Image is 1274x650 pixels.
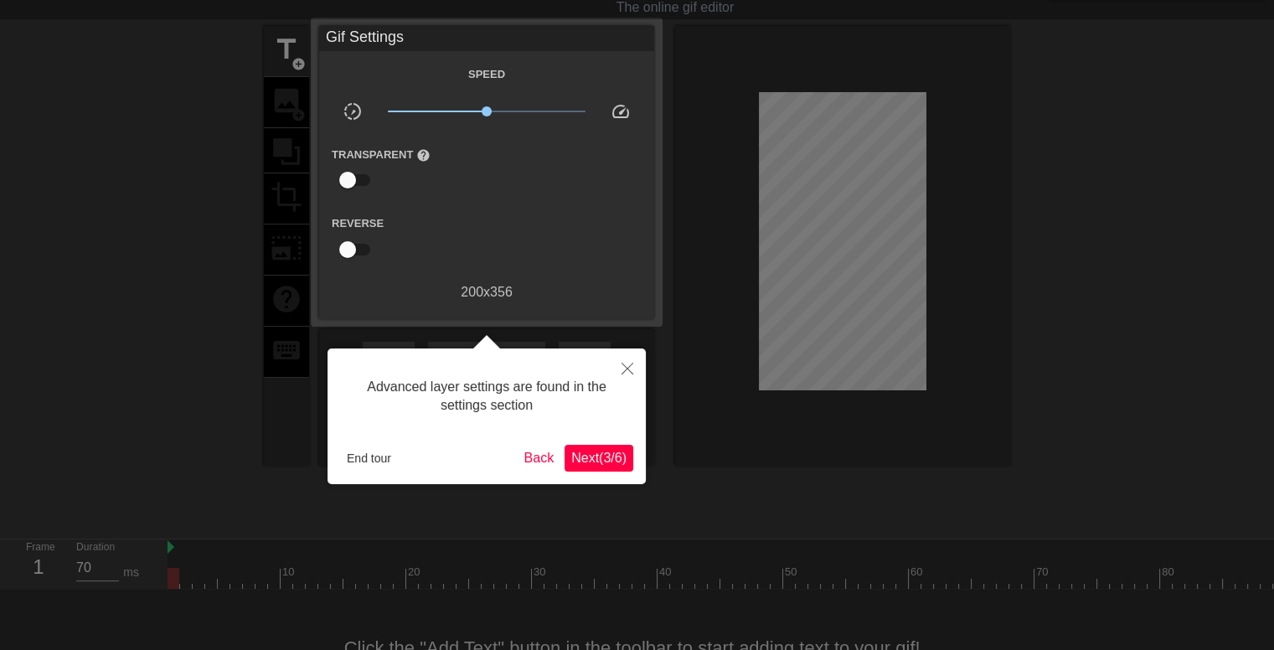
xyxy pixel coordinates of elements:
[609,348,646,387] button: Close
[571,451,627,465] span: Next ( 3 / 6 )
[518,445,561,472] button: Back
[340,361,633,432] div: Advanced layer settings are found in the settings section
[565,445,633,472] button: Next
[340,446,398,471] button: End tour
